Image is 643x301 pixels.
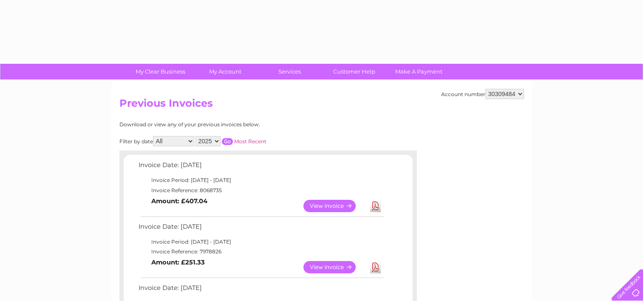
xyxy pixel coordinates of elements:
td: Invoice Period: [DATE] - [DATE] [136,175,385,185]
a: View [303,200,366,212]
h2: Previous Invoices [119,97,524,114]
td: Invoice Reference: 8068735 [136,185,385,196]
td: Invoice Period: [DATE] - [DATE] [136,237,385,247]
a: My Account [190,64,260,80]
a: Services [255,64,325,80]
a: View [303,261,366,273]
b: Amount: £407.04 [151,197,207,205]
td: Invoice Date: [DATE] [136,282,385,298]
div: Download or view any of your previous invoices below. [119,122,343,128]
a: Customer Help [319,64,389,80]
a: Download [370,261,381,273]
div: Account number [441,89,524,99]
td: Invoice Date: [DATE] [136,159,385,175]
a: Most Recent [234,138,266,145]
td: Invoice Reference: 7978826 [136,247,385,257]
b: Amount: £251.33 [151,258,205,266]
td: Invoice Date: [DATE] [136,221,385,237]
div: Filter by date [119,136,343,146]
a: Download [370,200,381,212]
a: My Clear Business [125,64,195,80]
a: Make A Payment [384,64,454,80]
